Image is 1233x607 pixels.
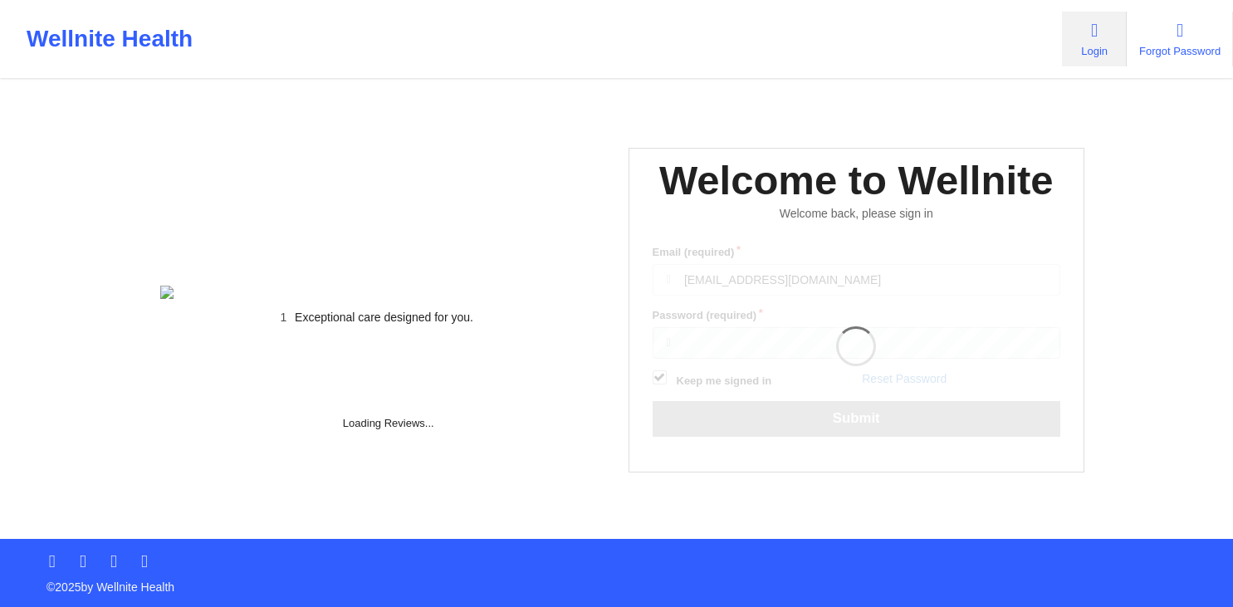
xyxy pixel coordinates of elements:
[175,311,594,324] li: Exceptional care designed for you.
[35,567,1198,595] p: © 2025 by Wellnite Health
[160,352,617,432] div: Loading Reviews...
[160,286,594,299] img: wellnite-auth-hero_200.c722682e.png
[641,207,1073,221] div: Welcome back, please sign in
[1062,12,1127,66] a: Login
[659,154,1054,207] div: Welcome to Wellnite
[1127,12,1233,66] a: Forgot Password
